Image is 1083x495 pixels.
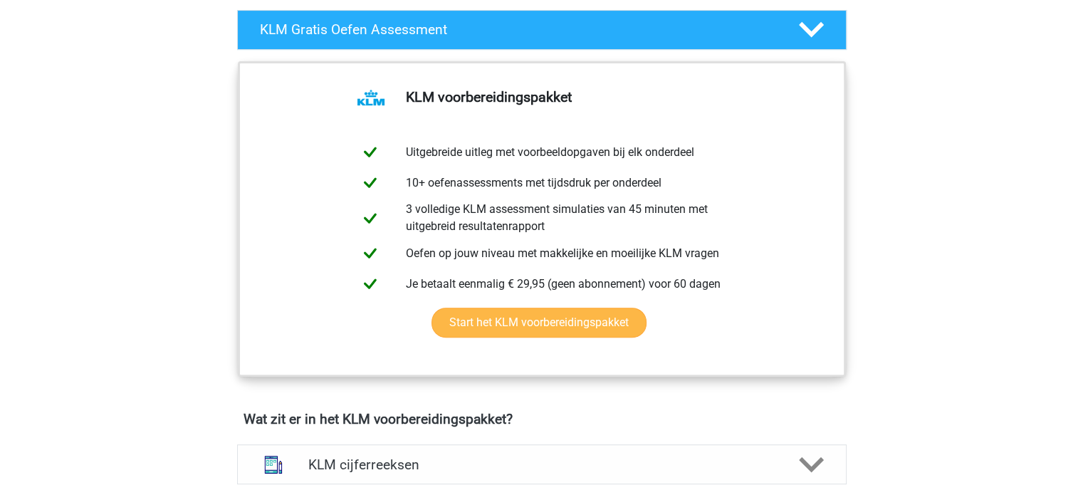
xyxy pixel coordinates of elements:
img: cijferreeksen [255,446,292,483]
a: KLM Gratis Oefen Assessment [231,10,852,50]
h4: KLM Gratis Oefen Assessment [260,21,775,38]
a: Start het KLM voorbereidingspakket [431,308,647,338]
h4: KLM cijferreeksen [308,457,775,473]
a: cijferreeksen KLM cijferreeksen [231,444,852,484]
h4: Wat zit er in het KLM voorbereidingspakket? [244,411,840,427]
